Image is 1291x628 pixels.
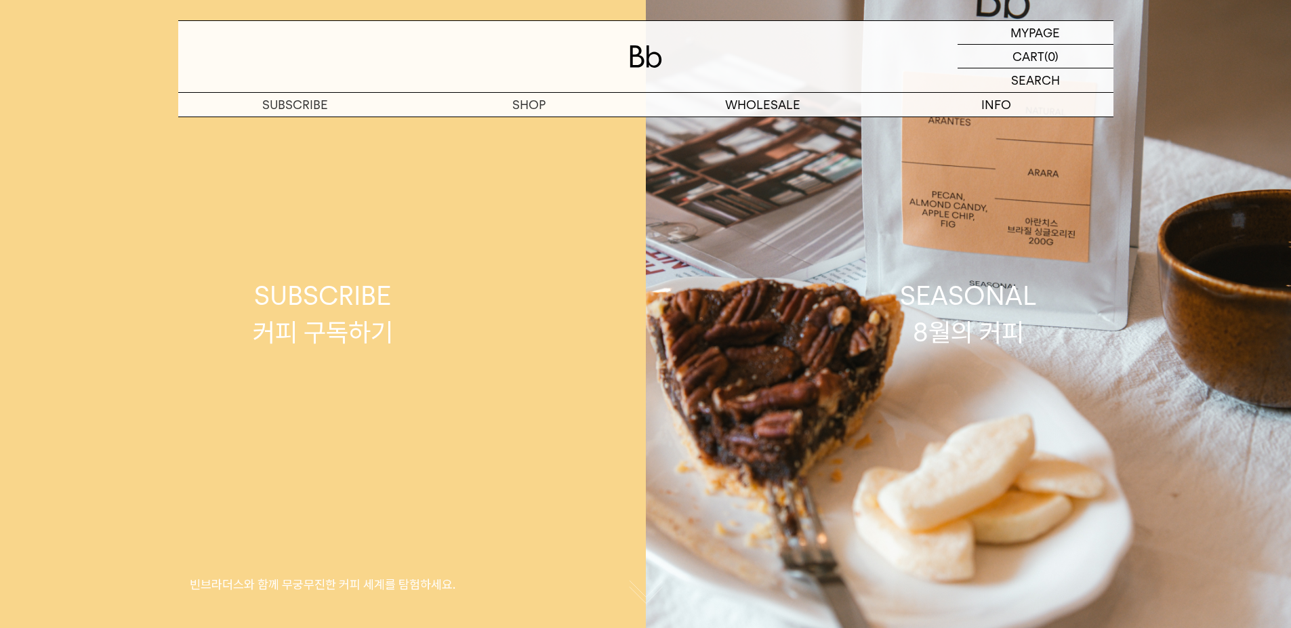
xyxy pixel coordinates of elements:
[1010,21,1060,44] p: MYPAGE
[880,93,1113,117] p: INFO
[253,278,393,350] div: SUBSCRIBE 커피 구독하기
[646,93,880,117] p: WHOLESALE
[1011,68,1060,92] p: SEARCH
[178,93,412,117] a: SUBSCRIBE
[900,278,1037,350] div: SEASONAL 8월의 커피
[1044,45,1059,68] p: (0)
[412,93,646,117] a: SHOP
[958,21,1113,45] a: MYPAGE
[1012,45,1044,68] p: CART
[958,45,1113,68] a: CART (0)
[630,45,662,68] img: 로고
